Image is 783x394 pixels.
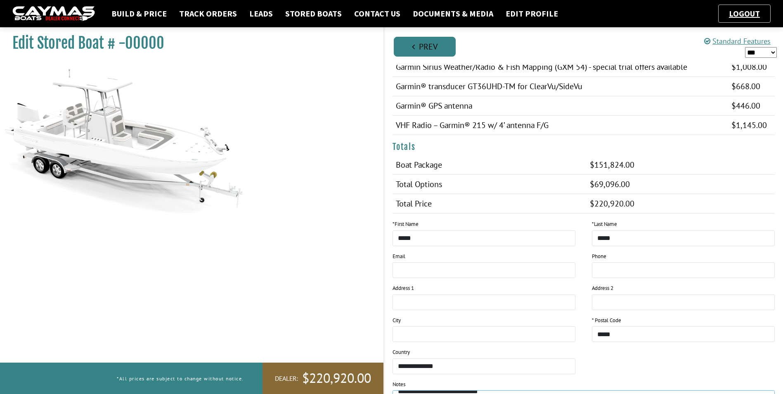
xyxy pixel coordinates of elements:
h4: Totals [393,142,775,152]
a: Edit Profile [501,8,562,19]
label: Address 1 [393,284,414,292]
label: Country [393,348,410,356]
span: $220,920.00 [302,370,371,387]
td: Garmin® transducer GT36UHD-TM for ClearVu/SideVu [393,77,729,96]
h1: Edit Stored Boat # -00000 [12,34,363,52]
td: Garmin® GPS antenna [393,96,729,116]
a: Standard Features [704,36,771,46]
td: Garmin Sirius Weather/Radio & Fish Mapping (GXM 54) - special trial offers available [393,57,729,77]
span: $151,824.00 [590,159,634,170]
td: Boat Package [393,155,587,175]
a: Dealer:$220,920.00 [263,363,383,394]
span: $1,145.00 [731,120,767,131]
img: caymas-dealer-connect-2ed40d3bc7270c1d8d7ffb4b79bf05adc795679939227970def78ec6f6c03838.gif [12,6,95,21]
td: Total Price [393,194,587,214]
a: Stored Boats [281,8,346,19]
span: $1,008.00 [731,62,767,72]
label: First Name [393,220,419,228]
td: VHF Radio – Garmin® 215 w/ 4’ antenna F/G [393,116,729,135]
a: Prev [394,37,456,57]
label: Address 2 [592,284,613,292]
a: Build & Price [107,8,171,19]
label: Phone [592,252,606,261]
td: Total Options [393,175,587,194]
span: Dealer: [275,374,298,383]
a: Leads [245,8,277,19]
span: $69,096.00 [590,179,630,190]
span: $668.00 [731,81,760,92]
label: Email [393,252,405,261]
label: City [393,316,401,325]
label: * Postal Code [592,316,621,325]
a: Documents & Media [409,8,497,19]
p: *All prices are subject to change without notice. [117,372,244,385]
a: Contact Us [350,8,405,19]
label: Last Name [592,220,617,228]
span: $220,920.00 [590,198,634,209]
a: Track Orders [175,8,241,19]
a: Logout [725,8,764,19]
label: Notes [393,380,405,389]
span: $446.00 [731,100,760,111]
